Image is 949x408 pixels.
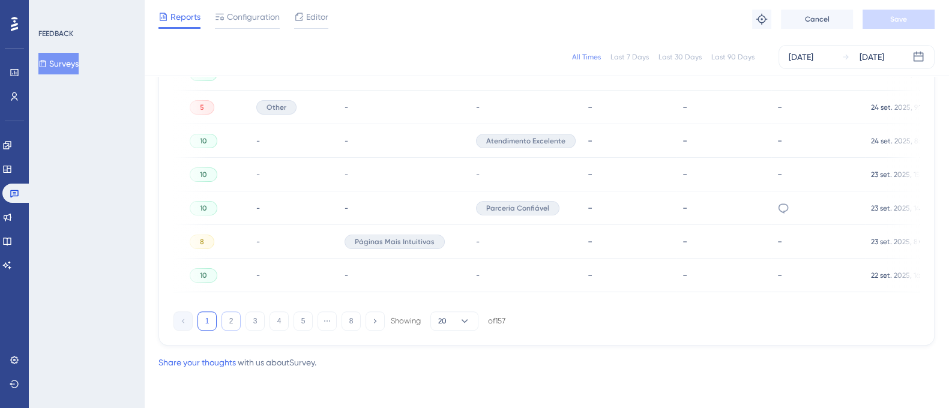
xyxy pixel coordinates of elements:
span: 22 set. 2025, 16:28 [871,271,929,280]
span: 24 set. 2025, 9:15 [871,103,926,112]
button: ⋯ [318,311,337,331]
div: [DATE] [860,50,884,64]
div: - [682,202,765,214]
div: - [588,169,670,180]
a: Share your thoughts [158,358,236,367]
div: All Times [572,52,601,62]
span: - [476,170,480,179]
span: - [256,237,260,247]
span: - [345,136,348,146]
div: - [588,202,670,214]
div: - [682,236,765,247]
span: - [256,136,260,146]
button: Save [863,10,935,29]
button: Surveys [38,53,79,74]
span: - [256,271,260,280]
span: 10 [200,136,207,146]
span: 10 [200,271,207,280]
div: Showing [391,316,421,326]
div: - [777,135,859,146]
span: 23 set. 2025, 14:11 [871,203,927,213]
span: - [345,170,348,179]
div: - [588,269,670,281]
span: - [476,237,480,247]
span: - [345,203,348,213]
div: - [588,236,670,247]
div: of 157 [488,316,505,326]
button: 3 [246,311,265,331]
button: 8 [342,311,361,331]
span: Páginas Mais Intuitivas [355,237,435,247]
button: Cancel [781,10,853,29]
span: - [345,103,348,112]
div: Last 7 Days [610,52,649,62]
span: - [256,170,260,179]
span: 23 set. 2025, 8:08 [871,237,929,247]
div: FEEDBACK [38,29,73,38]
span: - [476,103,480,112]
span: Editor [306,10,328,24]
span: 23 set. 2025, 15:45 [871,170,930,179]
span: 10 [200,203,207,213]
div: - [682,135,765,146]
div: - [777,236,859,247]
div: - [777,169,859,180]
div: with us about Survey . [158,355,316,370]
span: - [345,271,348,280]
span: Parceria Confiável [486,203,549,213]
div: - [682,269,765,281]
div: Last 30 Days [658,52,702,62]
span: Save [890,14,907,24]
div: - [588,135,670,146]
button: 4 [270,311,289,331]
button: 2 [221,311,241,331]
div: - [777,269,859,281]
div: Last 90 Days [711,52,755,62]
span: Other [267,103,286,112]
span: 10 [200,170,207,179]
span: 20 [438,316,447,326]
div: - [682,101,765,113]
button: 5 [294,311,313,331]
span: - [476,271,480,280]
span: 24 set. 2025, 8:46 [871,136,928,146]
button: 20 [430,311,478,331]
span: Atendimento Excelente [486,136,565,146]
div: - [777,101,859,113]
span: - [256,203,260,213]
span: 5 [200,103,204,112]
div: [DATE] [789,50,813,64]
div: - [588,101,670,113]
div: - [682,169,765,180]
span: Reports [170,10,200,24]
span: Cancel [805,14,830,24]
span: Configuration [227,10,280,24]
button: 1 [197,311,217,331]
span: 8 [200,237,204,247]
